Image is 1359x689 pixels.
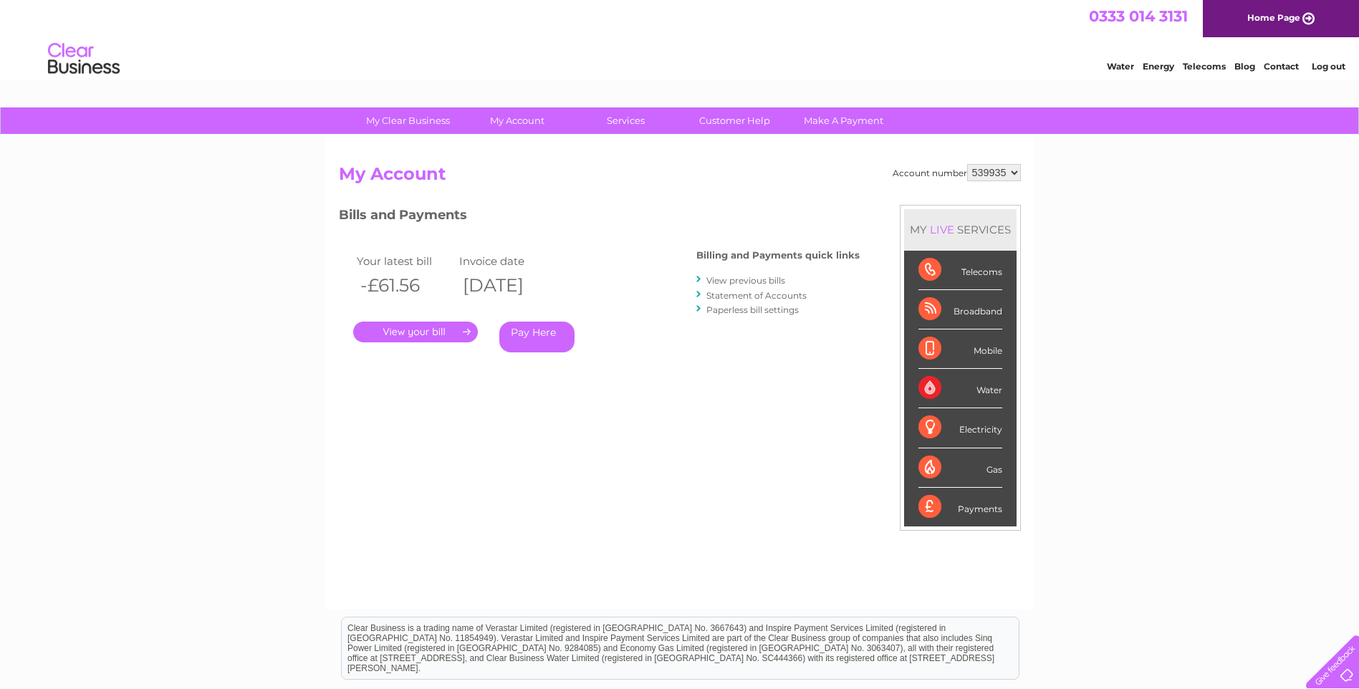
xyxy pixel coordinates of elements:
[918,329,1002,369] div: Mobile
[47,37,120,81] img: logo.png
[918,488,1002,526] div: Payments
[918,369,1002,408] div: Water
[499,322,575,352] a: Pay Here
[927,223,957,236] div: LIVE
[706,304,799,315] a: Paperless bill settings
[567,107,685,134] a: Services
[1089,7,1188,25] a: 0333 014 3131
[696,250,860,261] h4: Billing and Payments quick links
[706,275,785,286] a: View previous bills
[342,8,1019,69] div: Clear Business is a trading name of Verastar Limited (registered in [GEOGRAPHIC_DATA] No. 3667643...
[339,164,1021,191] h2: My Account
[1264,61,1299,72] a: Contact
[1183,61,1226,72] a: Telecoms
[1143,61,1174,72] a: Energy
[458,107,576,134] a: My Account
[353,322,478,342] a: .
[339,205,860,230] h3: Bills and Payments
[676,107,794,134] a: Customer Help
[918,290,1002,329] div: Broadband
[456,271,559,300] th: [DATE]
[353,251,456,271] td: Your latest bill
[918,251,1002,290] div: Telecoms
[706,290,807,301] a: Statement of Accounts
[784,107,903,134] a: Make A Payment
[918,408,1002,448] div: Electricity
[893,164,1021,181] div: Account number
[1312,61,1345,72] a: Log out
[904,209,1017,250] div: MY SERVICES
[456,251,559,271] td: Invoice date
[1107,61,1134,72] a: Water
[1234,61,1255,72] a: Blog
[353,271,456,300] th: -£61.56
[349,107,467,134] a: My Clear Business
[918,448,1002,488] div: Gas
